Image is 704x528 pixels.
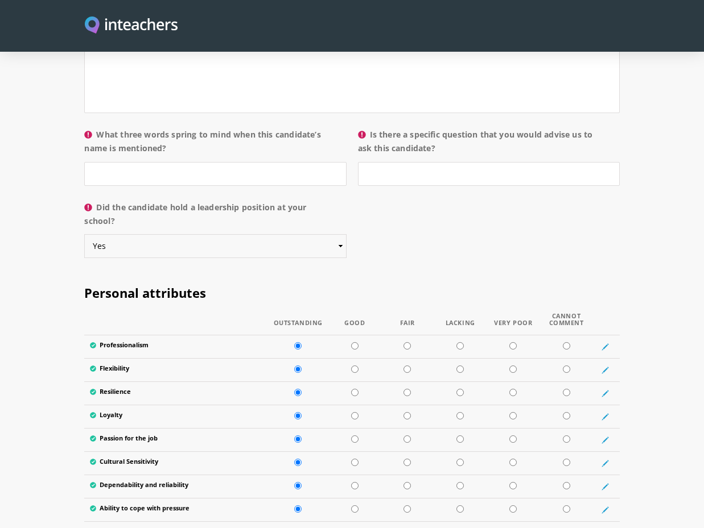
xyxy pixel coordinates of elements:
th: Fair [381,313,434,335]
label: Dependability and reliability [90,481,262,492]
label: Resilience [90,388,262,398]
th: Very Poor [487,313,540,335]
th: Outstanding [268,313,328,335]
th: Lacking [434,313,487,335]
label: Loyalty [90,411,262,422]
span: Personal attributes [84,284,206,301]
label: Cultural Sensitivity [90,458,262,468]
img: Inteachers [85,16,178,35]
label: What three words spring to mind when this candidate’s name is mentioned? [84,128,346,162]
label: Did the candidate hold a leadership position at your school? [84,201,346,235]
th: Cannot Comment [540,313,593,335]
a: Visit this site's homepage [85,16,178,35]
label: Professionalism [90,341,262,352]
label: Flexibility [90,364,262,375]
th: Good [328,313,381,335]
label: Is there a specific question that you would advise us to ask this candidate? [358,128,620,162]
label: Ability to cope with pressure [90,504,262,515]
label: Passion for the job [90,434,262,445]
